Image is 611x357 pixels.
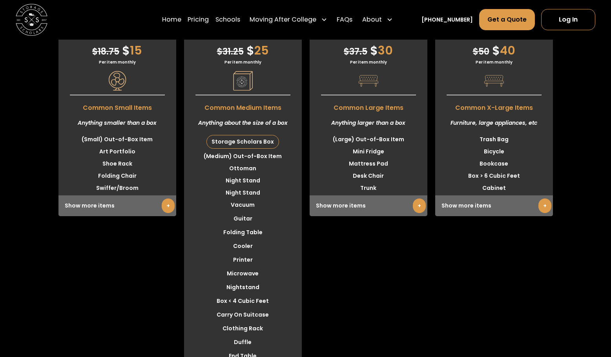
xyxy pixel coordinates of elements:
[473,46,478,58] span: $
[207,135,279,148] div: Storage Scholars Box
[58,113,176,133] div: Anything smaller than a box
[310,99,427,113] span: Common Large Items
[58,59,176,65] div: Per item monthly
[310,113,427,133] div: Anything larger than a box
[370,42,378,59] span: $
[310,38,427,59] div: 30
[250,15,316,24] div: Moving After College
[479,9,535,31] a: Get a Quote
[362,15,382,24] div: About
[359,71,378,91] img: Pricing Category Icon
[162,199,175,213] a: +
[184,199,302,211] li: Vacuum
[184,254,302,266] li: Printer
[184,281,302,293] li: Nightstand
[310,195,427,216] div: Show more items
[16,4,47,36] img: Storage Scholars main logo
[246,42,254,59] span: $
[92,46,98,58] span: $
[184,187,302,199] li: Night Stand
[344,46,349,58] span: $
[310,170,427,182] li: Desk Chair
[246,9,330,31] div: Moving After College
[58,99,176,113] span: Common Small Items
[58,146,176,158] li: Art Portfolio
[435,113,553,133] div: Furniture, large appliances, etc
[413,199,426,213] a: +
[215,9,240,31] a: Schools
[184,113,302,133] div: Anything about the size of a box
[337,9,352,31] a: FAQs
[421,16,473,24] a: [PHONE_NUMBER]
[184,309,302,321] li: Carry On Suitcase
[435,158,553,170] li: Bookcase
[310,158,427,170] li: Mattress Pad
[359,9,396,31] div: About
[484,71,504,91] img: Pricing Category Icon
[184,295,302,307] li: Box < 4 Cubic Feet
[184,175,302,187] li: Night Stand
[184,162,302,175] li: Ottoman
[58,158,176,170] li: Shoe Rack
[122,42,130,59] span: $
[58,182,176,194] li: Swiffer/Broom
[435,59,553,65] div: Per item monthly
[184,336,302,348] li: Duffle
[435,195,553,216] div: Show more items
[184,226,302,239] li: Folding Table
[435,133,553,146] li: Trash Bag
[435,146,553,158] li: Bicycle
[58,170,176,182] li: Folding Chair
[435,99,553,113] span: Common X-Large Items
[184,322,302,335] li: Clothing Rack
[492,42,500,59] span: $
[217,46,244,58] span: 31.25
[184,240,302,252] li: Cooler
[184,38,302,59] div: 25
[108,71,127,91] img: Pricing Category Icon
[217,46,223,58] span: $
[310,146,427,158] li: Mini Fridge
[310,182,427,194] li: Trunk
[435,38,553,59] div: 40
[184,268,302,280] li: Microwave
[162,9,181,31] a: Home
[58,195,176,216] div: Show more items
[188,9,209,31] a: Pricing
[184,99,302,113] span: Common Medium Items
[473,46,489,58] span: 50
[541,9,595,31] a: Log In
[184,213,302,225] li: Guitar
[435,182,553,194] li: Cabinet
[310,59,427,65] div: Per item monthly
[58,133,176,146] li: (Small) Out-of-Box Item
[233,71,253,91] img: Pricing Category Icon
[538,199,551,213] a: +
[310,133,427,146] li: (Large) Out-of-Box Item
[58,38,176,59] div: 15
[435,170,553,182] li: Box > 6 Cubic Feet
[92,46,119,58] span: 18.75
[184,150,302,162] li: (Medium) Out-of-Box Item
[344,46,367,58] span: 37.5
[184,59,302,65] div: Per item monthly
